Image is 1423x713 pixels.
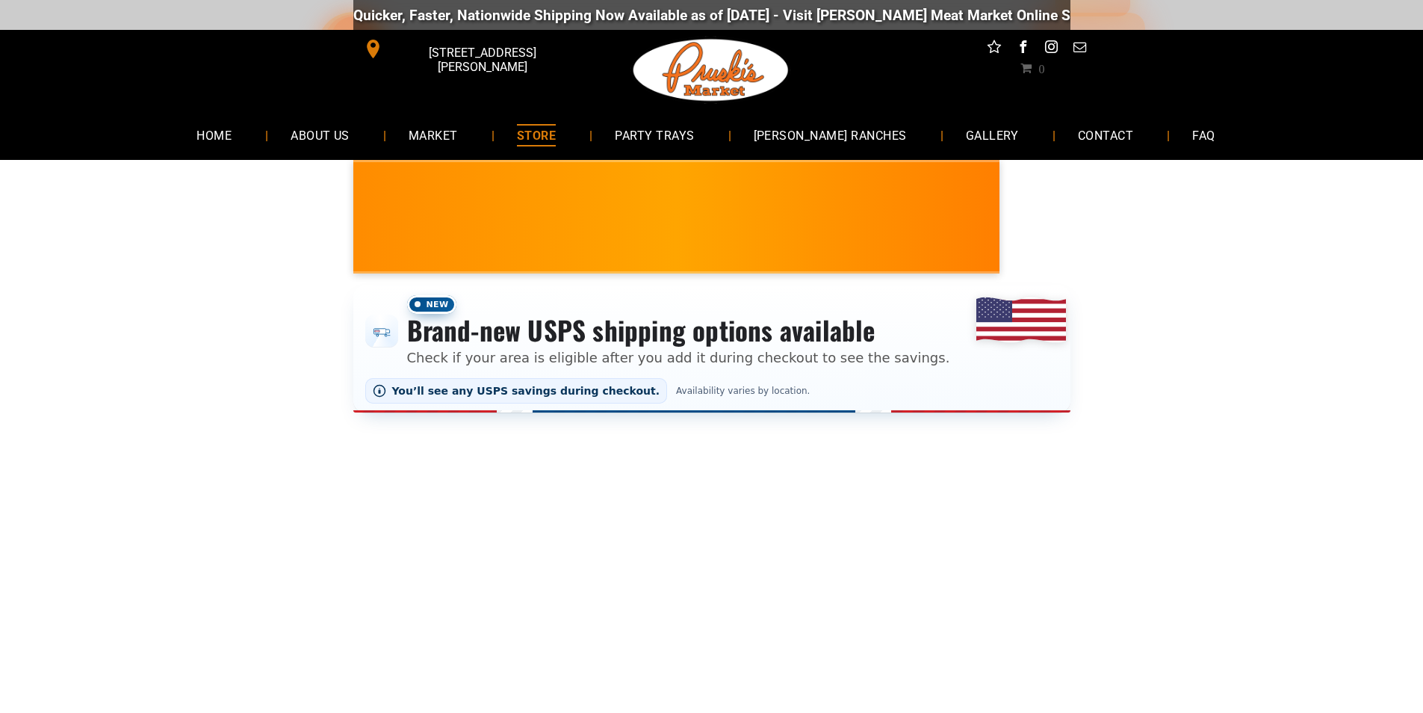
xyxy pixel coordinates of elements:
a: STORE [495,115,578,155]
a: facebook [1013,37,1032,61]
a: instagram [1041,37,1061,61]
span: New [407,295,456,314]
span: Availability varies by location. [673,386,813,396]
span: You’ll see any USPS savings during checkout. [392,385,660,397]
a: email [1070,37,1089,61]
a: [PERSON_NAME] RANCHES [731,115,929,155]
div: Shipping options announcement [353,285,1070,413]
span: [STREET_ADDRESS][PERSON_NAME] [385,38,578,81]
a: GALLERY [943,115,1041,155]
a: [STREET_ADDRESS][PERSON_NAME] [353,37,582,61]
a: CONTACT [1055,115,1156,155]
span: [PERSON_NAME] MARKET [991,227,1285,251]
a: HOME [174,115,254,155]
a: MARKET [386,115,480,155]
div: Quicker, Faster, Nationwide Shipping Now Available as of [DATE] - Visit [PERSON_NAME] Meat Market... [347,7,1251,24]
a: ABOUT US [268,115,372,155]
p: Check if your area is eligible after you add it during checkout to see the savings. [407,348,950,368]
h3: Brand-new USPS shipping options available [407,314,950,347]
a: PARTY TRAYS [592,115,716,155]
span: 0 [1038,62,1044,74]
a: FAQ [1170,115,1237,155]
img: Pruski-s+Market+HQ+Logo2-1920w.png [630,30,792,111]
a: Social network [985,37,1004,61]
